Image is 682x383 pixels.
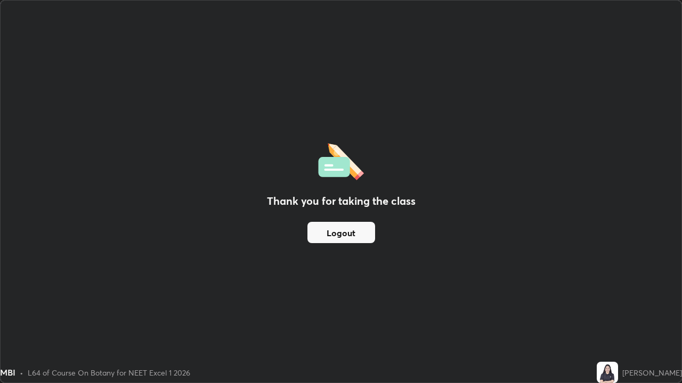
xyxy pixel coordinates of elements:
[28,367,190,378] div: L64 of Course On Botany for NEET Excel 1 2026
[318,140,364,180] img: offlineFeedback.1438e8b3.svg
[20,367,23,378] div: •
[597,362,618,383] img: 91080bc3087a45ab988158e58c9db337.jpg
[267,193,416,209] h2: Thank you for taking the class
[622,367,682,378] div: [PERSON_NAME]
[307,222,375,243] button: Logout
